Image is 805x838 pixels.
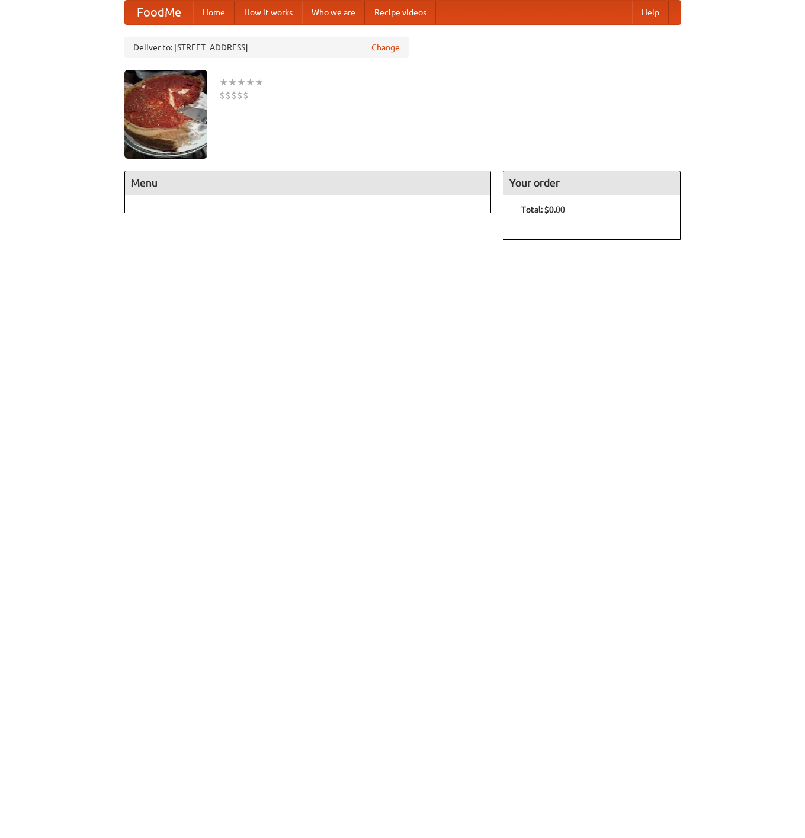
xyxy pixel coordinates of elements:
h4: Your order [503,171,680,195]
a: Help [632,1,669,24]
a: Change [371,41,400,53]
img: angular.jpg [124,70,207,159]
li: $ [225,89,231,102]
a: Home [193,1,235,24]
div: Deliver to: [STREET_ADDRESS] [124,37,409,58]
b: Total: $0.00 [521,205,565,214]
li: ★ [255,76,264,89]
h4: Menu [125,171,491,195]
li: ★ [237,76,246,89]
a: Recipe videos [365,1,436,24]
li: ★ [246,76,255,89]
li: $ [243,89,249,102]
li: ★ [228,76,237,89]
a: How it works [235,1,302,24]
a: FoodMe [125,1,193,24]
a: Who we are [302,1,365,24]
li: $ [231,89,237,102]
li: ★ [219,76,228,89]
li: $ [219,89,225,102]
li: $ [237,89,243,102]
